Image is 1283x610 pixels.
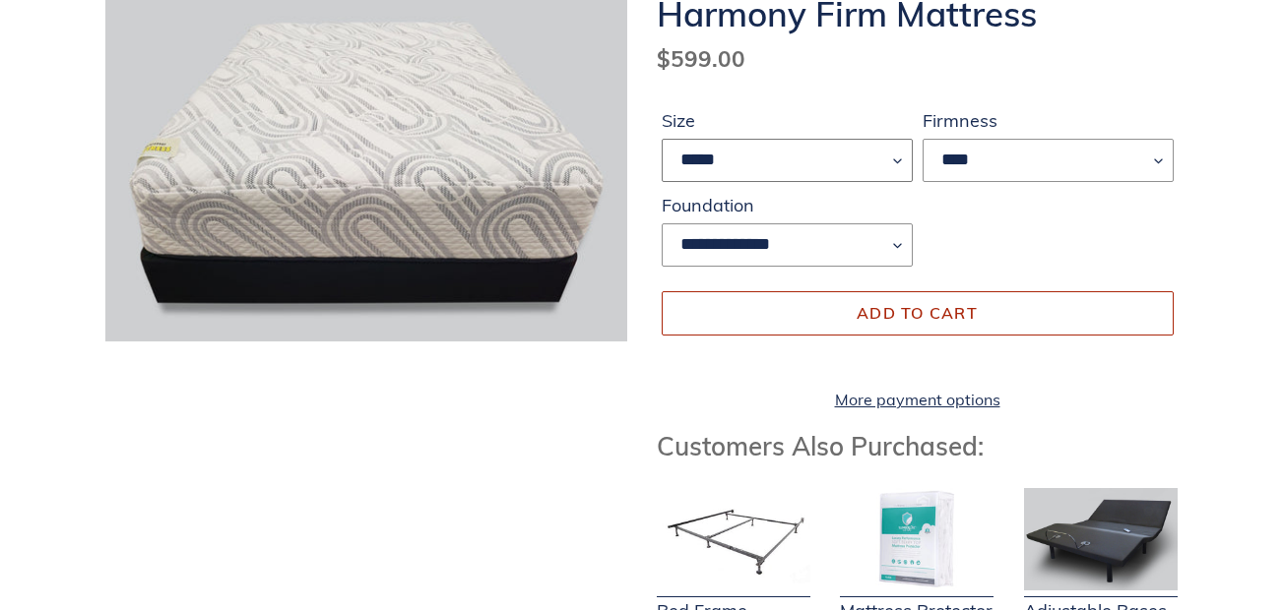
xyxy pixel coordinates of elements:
[1024,488,1178,590] img: Adjustable Base
[840,488,994,590] img: Mattress Protector
[662,291,1174,335] button: Add to cart
[662,107,913,134] label: Size
[923,107,1174,134] label: Firmness
[857,303,978,323] span: Add to cart
[657,488,810,590] img: Bed Frame
[657,44,745,73] span: $599.00
[657,431,1179,461] h3: Customers Also Purchased:
[662,192,913,218] label: Foundation
[662,388,1174,411] a: More payment options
